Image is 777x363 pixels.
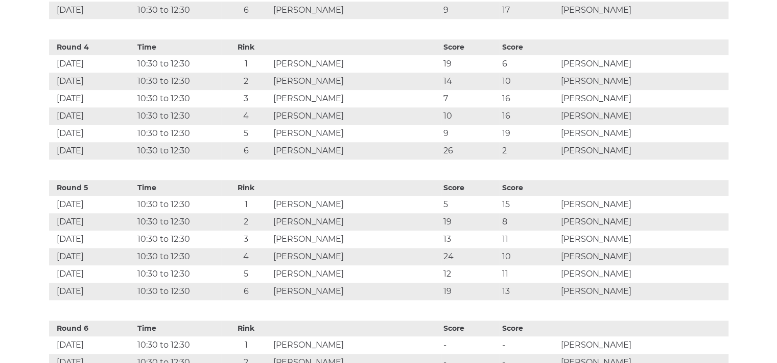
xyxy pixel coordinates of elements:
td: 5 [441,196,500,213]
td: [PERSON_NAME] [271,213,441,231]
td: [PERSON_NAME] [558,73,728,90]
td: [PERSON_NAME] [558,125,728,142]
td: 10:30 to 12:30 [135,336,221,354]
td: [PERSON_NAME] [558,196,728,213]
td: 13 [500,283,558,300]
td: 13 [441,231,500,248]
td: 10:30 to 12:30 [135,107,221,125]
td: 10:30 to 12:30 [135,196,221,213]
td: [PERSON_NAME] [271,142,441,160]
td: 10:30 to 12:30 [135,90,221,107]
td: [DATE] [49,231,135,248]
td: 7 [441,90,500,107]
td: 24 [441,248,500,265]
td: [PERSON_NAME] [271,283,441,300]
th: Score [500,39,558,55]
td: 10:30 to 12:30 [135,2,221,19]
td: [DATE] [49,196,135,213]
td: 1 [221,196,271,213]
td: [PERSON_NAME] [558,283,728,300]
td: 10:30 to 12:30 [135,283,221,300]
td: 17 [500,2,558,19]
td: 10:30 to 12:30 [135,55,221,73]
th: Score [500,321,558,336]
td: 4 [221,248,271,265]
td: 19 [500,125,558,142]
td: 26 [441,142,500,160]
td: 1 [221,55,271,73]
td: 16 [500,90,558,107]
td: [PERSON_NAME] [271,73,441,90]
th: Round 5 [49,180,135,196]
td: [PERSON_NAME] [271,336,441,354]
td: 6 [221,283,271,300]
td: [DATE] [49,2,135,19]
td: [PERSON_NAME] [271,125,441,142]
td: [PERSON_NAME] [558,142,728,160]
td: [PERSON_NAME] [271,265,441,283]
td: 19 [441,213,500,231]
td: 2 [500,142,558,160]
td: 9 [441,2,500,19]
td: 10:30 to 12:30 [135,265,221,283]
th: Score [441,39,500,55]
th: Time [135,180,221,196]
td: [PERSON_NAME] [558,231,728,248]
td: [DATE] [49,90,135,107]
td: 4 [221,107,271,125]
th: Score [441,180,500,196]
td: [DATE] [49,213,135,231]
td: 14 [441,73,500,90]
td: 16 [500,107,558,125]
th: Time [135,39,221,55]
td: 10:30 to 12:30 [135,125,221,142]
td: [PERSON_NAME] [558,2,728,19]
td: [PERSON_NAME] [271,55,441,73]
td: [DATE] [49,248,135,265]
td: 10:30 to 12:30 [135,213,221,231]
th: Round 4 [49,39,135,55]
td: 1 [221,336,271,354]
td: 19 [441,55,500,73]
td: [PERSON_NAME] [271,248,441,265]
th: Round 6 [49,321,135,336]
td: [PERSON_NAME] [558,107,728,125]
td: 10:30 to 12:30 [135,231,221,248]
td: [PERSON_NAME] [558,213,728,231]
td: [DATE] [49,125,135,142]
td: [PERSON_NAME] [558,55,728,73]
td: [PERSON_NAME] [271,2,441,19]
td: [PERSON_NAME] [558,265,728,283]
td: [PERSON_NAME] [271,196,441,213]
td: 6 [221,2,271,19]
td: 11 [500,231,558,248]
th: Rink [221,180,271,196]
td: 10:30 to 12:30 [135,142,221,160]
td: 2 [221,213,271,231]
td: [PERSON_NAME] [558,90,728,107]
td: 5 [221,265,271,283]
td: 19 [441,283,500,300]
td: - [500,336,558,354]
td: - [441,336,500,354]
td: [PERSON_NAME] [558,336,728,354]
th: Rink [221,39,271,55]
td: [DATE] [49,283,135,300]
td: [PERSON_NAME] [271,231,441,248]
td: [DATE] [49,336,135,354]
td: 3 [221,90,271,107]
td: 6 [221,142,271,160]
th: Score [441,321,500,336]
td: 10:30 to 12:30 [135,73,221,90]
td: 9 [441,125,500,142]
th: Score [500,180,558,196]
td: 8 [500,213,558,231]
td: [DATE] [49,265,135,283]
td: [DATE] [49,142,135,160]
td: [PERSON_NAME] [558,248,728,265]
td: 10 [441,107,500,125]
td: 10 [500,73,558,90]
td: 12 [441,265,500,283]
td: [DATE] [49,107,135,125]
td: [PERSON_NAME] [271,107,441,125]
